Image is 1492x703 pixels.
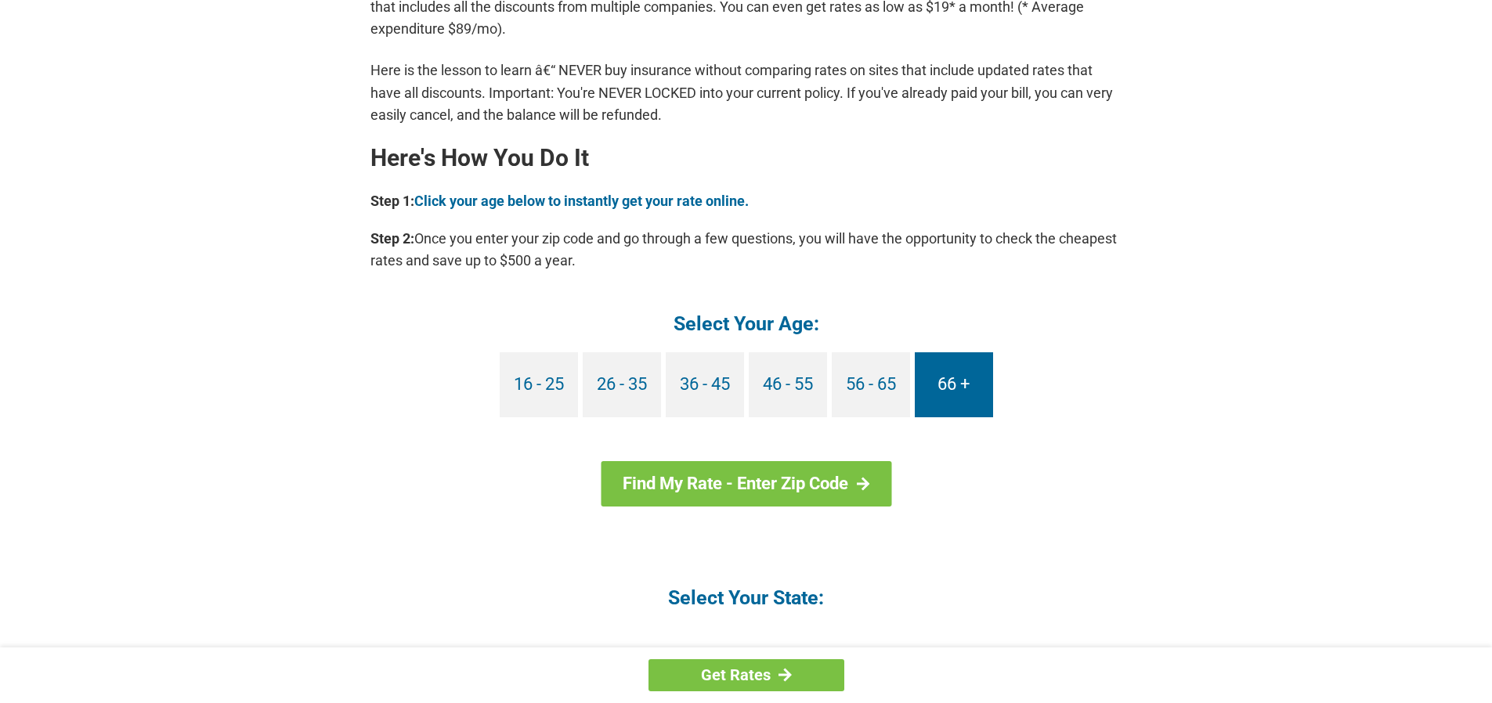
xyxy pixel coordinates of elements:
[370,230,414,247] b: Step 2:
[414,193,749,209] a: Click your age below to instantly get your rate online.
[370,311,1122,337] h4: Select Your Age:
[370,228,1122,272] p: Once you enter your zip code and go through a few questions, you will have the opportunity to che...
[583,352,661,417] a: 26 - 35
[648,659,844,691] a: Get Rates
[370,59,1122,125] p: Here is the lesson to learn â€“ NEVER buy insurance without comparing rates on sites that include...
[370,193,414,209] b: Step 1:
[749,352,827,417] a: 46 - 55
[500,352,578,417] a: 16 - 25
[601,461,891,507] a: Find My Rate - Enter Zip Code
[370,585,1122,611] h4: Select Your State:
[370,146,1122,171] h2: Here's How You Do It
[832,352,910,417] a: 56 - 65
[915,352,993,417] a: 66 +
[666,352,744,417] a: 36 - 45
